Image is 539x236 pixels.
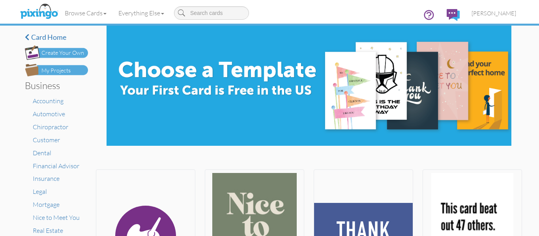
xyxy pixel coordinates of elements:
a: Everything Else [112,3,170,23]
a: Chiropractor [33,123,68,131]
a: Nice to Meet You [33,214,80,221]
a: Accounting [33,97,64,105]
a: Insurance [33,175,60,182]
a: Browse Cards [59,3,112,23]
img: my-projects-button.png [25,64,88,76]
a: Customer [33,136,60,144]
img: pixingo logo [18,2,60,22]
img: comments.svg [447,9,460,21]
a: [PERSON_NAME] [466,3,522,23]
a: Dental [33,149,51,157]
div: Create Your Own [41,49,84,57]
a: Legal [33,188,47,195]
img: e8896c0d-71ea-4978-9834-e4f545c8bf84.jpg [107,26,511,146]
img: create-own-button.png [25,45,88,60]
a: Automotive [33,110,65,118]
h3: Business [25,80,82,91]
a: Real Estate [33,227,63,234]
span: [PERSON_NAME] [472,10,516,17]
input: Search cards [174,6,249,20]
a: Card home [25,33,88,41]
a: Financial Advisor [33,162,79,170]
a: Mortgage [33,201,60,208]
div: My Projects [41,67,71,75]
